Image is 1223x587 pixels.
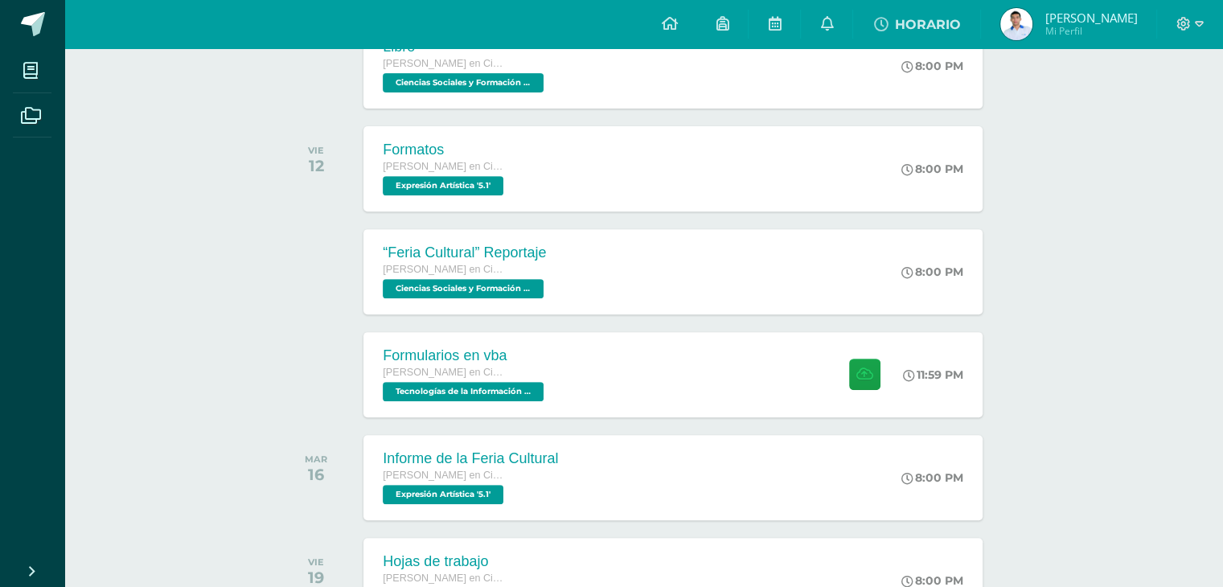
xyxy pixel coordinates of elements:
[305,454,327,465] div: MAR
[308,145,324,156] div: VIE
[894,17,960,32] span: HORARIO
[383,279,544,298] span: Ciencias Sociales y Formación Ciudadana 5 '5.1'
[383,347,548,364] div: Formularios en vba
[308,568,324,587] div: 19
[308,156,324,175] div: 12
[383,161,503,172] span: [PERSON_NAME] en Ciencias y Letras
[901,470,963,485] div: 8:00 PM
[1000,8,1032,40] img: 6ed5506e6d87bd8ebab60dce38c7b054.png
[903,367,963,382] div: 11:59 PM
[308,556,324,568] div: VIE
[383,470,503,481] span: [PERSON_NAME] en Ciencias y Letras
[901,265,963,279] div: 8:00 PM
[383,382,544,401] span: Tecnologías de la Información y Comunicación 5 '5.1'
[901,162,963,176] div: 8:00 PM
[383,485,503,504] span: Expresión Artística '5.1'
[901,59,963,73] div: 8:00 PM
[383,73,544,92] span: Ciencias Sociales y Formación Ciudadana 5 '5.1'
[383,244,548,261] div: “Feria Cultural” Reportaje
[383,573,503,584] span: [PERSON_NAME] en Ciencias y Letras
[383,367,503,378] span: [PERSON_NAME] en Ciencias y Letras
[305,465,327,484] div: 16
[383,553,507,570] div: Hojas de trabajo
[383,58,503,69] span: [PERSON_NAME] en Ciencias y Letras
[383,142,507,158] div: Formatos
[383,450,558,467] div: Informe de la Feria Cultural
[1044,10,1137,26] span: [PERSON_NAME]
[383,264,503,275] span: [PERSON_NAME] en Ciencias y Letras
[1044,24,1137,38] span: Mi Perfil
[383,176,503,195] span: Expresión Artística '5.1'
